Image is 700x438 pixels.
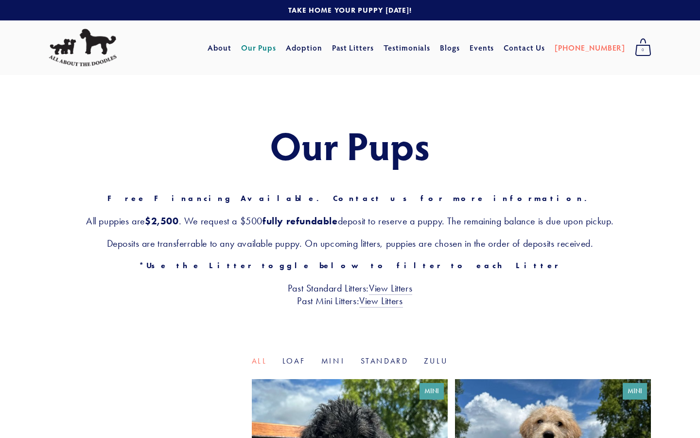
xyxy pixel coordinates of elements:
h3: Deposits are transferrable to any available puppy. On upcoming litters, puppies are chosen in the... [49,237,651,250]
a: Blogs [440,39,460,56]
a: 0 items in cart [630,36,656,60]
strong: Free Financing Available. Contact us for more information. [107,194,593,203]
img: All About The Doodles [49,29,117,67]
a: Zulu [424,356,448,365]
a: Contact Us [504,39,545,56]
strong: fully refundable [262,215,338,227]
a: Loaf [282,356,306,365]
span: 0 [635,44,651,56]
a: Our Pups [241,39,277,56]
a: [PHONE_NUMBER] [555,39,625,56]
a: About [208,39,231,56]
a: View Litters [369,282,412,295]
h1: Our Pups [49,124,651,166]
a: Standard [361,356,408,365]
a: Testimonials [384,39,431,56]
a: All [252,356,267,365]
a: Events [470,39,494,56]
strong: *Use the Litter toggle below to filter to each Litter [139,261,560,270]
h3: Past Standard Litters: Past Mini Litters: [49,282,651,307]
a: Past Litters [332,42,374,53]
a: Adoption [286,39,322,56]
h3: All puppies are . We request a $500 deposit to reserve a puppy. The remaining balance is due upon... [49,215,651,227]
a: Mini [321,356,345,365]
strong: $2,500 [145,215,179,227]
a: View Litters [359,295,402,308]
